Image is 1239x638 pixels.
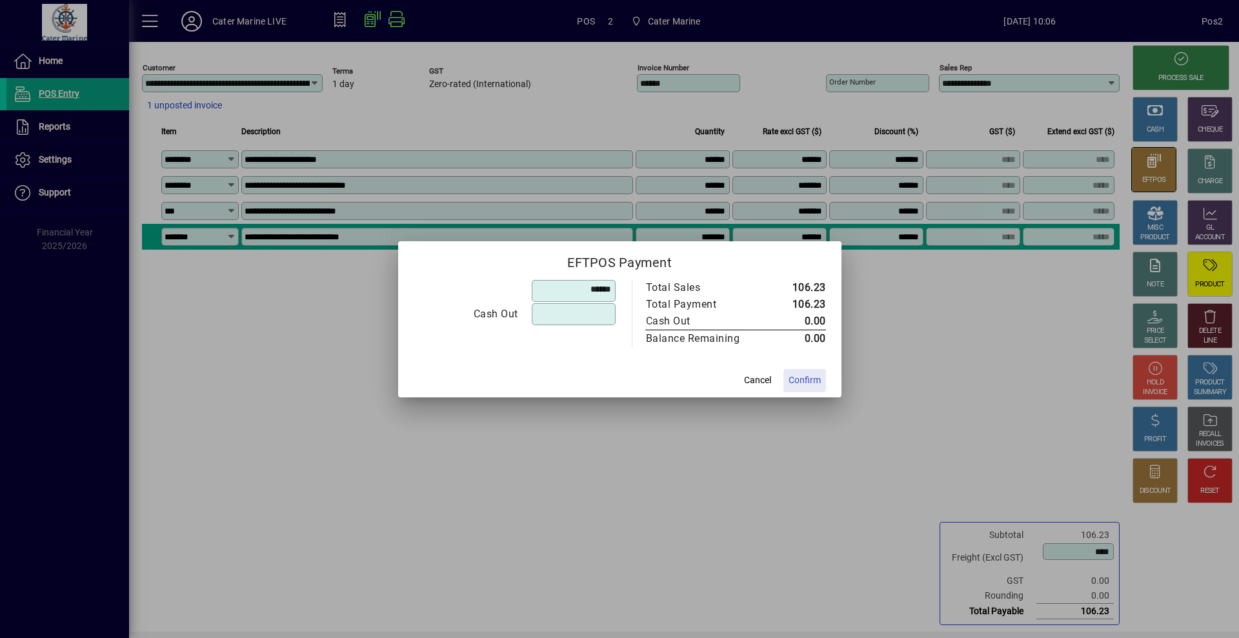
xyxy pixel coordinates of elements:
[398,241,841,279] h2: EFTPOS Payment
[767,296,826,313] td: 106.23
[646,314,754,329] div: Cash Out
[767,279,826,296] td: 106.23
[646,331,754,346] div: Balance Remaining
[767,313,826,330] td: 0.00
[645,279,767,296] td: Total Sales
[744,374,771,387] span: Cancel
[789,374,821,387] span: Confirm
[645,296,767,313] td: Total Payment
[767,330,826,347] td: 0.00
[737,369,778,392] button: Cancel
[783,369,826,392] button: Confirm
[414,306,518,322] div: Cash Out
